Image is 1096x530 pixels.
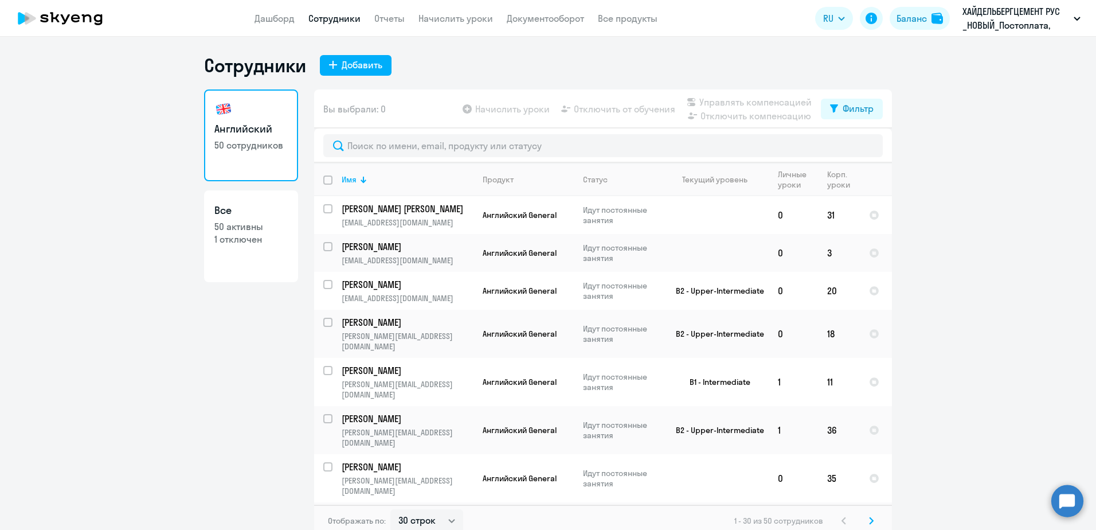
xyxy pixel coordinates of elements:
[821,99,883,119] button: Фильтр
[342,461,473,473] a: [PERSON_NAME]
[671,174,768,185] div: Текущий уровень
[583,205,661,225] p: Идут постоянные занятия
[342,278,473,291] a: [PERSON_NAME]
[583,468,661,489] p: Идут постоянные занятия
[342,202,473,215] a: [PERSON_NAME] [PERSON_NAME]
[507,13,584,24] a: Документооборот
[769,272,818,310] td: 0
[818,358,860,406] td: 11
[342,364,471,377] p: [PERSON_NAME]
[483,473,557,484] span: Английский General
[342,412,473,425] a: [PERSON_NAME]
[483,210,557,220] span: Английский General
[342,174,357,185] div: Имя
[204,89,298,181] a: Английский50 сотрудников
[328,516,386,526] span: Отображать по:
[662,358,769,406] td: B1 - Intermediate
[769,310,818,358] td: 0
[342,461,471,473] p: [PERSON_NAME]
[308,13,361,24] a: Сотрудники
[957,5,1086,32] button: ХАЙДЕЛЬБЕРГЦЕМЕНТ РУС _НОВЫЙ_Постоплата, ХАЙДЕЛЬБЕРГЦЕМЕНТ РУС, ООО
[342,316,473,329] a: [PERSON_NAME]
[662,310,769,358] td: B2 - Upper-Intermediate
[583,174,661,185] div: Статус
[342,427,473,448] p: [PERSON_NAME][EMAIL_ADDRESS][DOMAIN_NAME]
[483,248,557,258] span: Английский General
[342,331,473,352] p: [PERSON_NAME][EMAIL_ADDRESS][DOMAIN_NAME]
[827,169,859,190] div: Корп. уроки
[342,240,473,253] a: [PERSON_NAME]
[583,372,661,392] p: Идут постоянные занятия
[583,324,661,344] p: Идут постоянные занятия
[818,234,860,272] td: 3
[818,406,860,454] td: 36
[890,7,950,30] button: Балансbalance
[214,139,288,151] p: 50 сотрудников
[662,406,769,454] td: B2 - Upper-Intermediate
[342,364,473,377] a: [PERSON_NAME]
[418,13,493,24] a: Начислить уроки
[374,13,405,24] a: Отчеты
[827,169,850,190] div: Корп. уроки
[483,286,557,296] span: Английский General
[342,316,471,329] p: [PERSON_NAME]
[769,406,818,454] td: 1
[843,102,874,115] div: Фильтр
[818,310,860,358] td: 18
[769,196,818,234] td: 0
[962,5,1069,32] p: ХАЙДЕЛЬБЕРГЦЕМЕНТ РУС _НОВЫЙ_Постоплата, ХАЙДЕЛЬБЕРГЦЕМЕНТ РУС, ООО
[823,11,833,25] span: RU
[897,11,927,25] div: Баланс
[483,425,557,435] span: Английский General
[342,202,471,215] p: [PERSON_NAME] [PERSON_NAME]
[583,420,661,441] p: Идут постоянные занятия
[255,13,295,24] a: Дашборд
[769,454,818,502] td: 0
[214,220,288,233] p: 50 активны
[583,243,661,263] p: Идут постоянные занятия
[204,54,306,77] h1: Сотрудники
[342,412,471,425] p: [PERSON_NAME]
[815,7,853,30] button: RU
[342,379,473,400] p: [PERSON_NAME][EMAIL_ADDRESS][DOMAIN_NAME]
[818,196,860,234] td: 31
[483,174,514,185] div: Продукт
[204,190,298,282] a: Все50 активны1 отключен
[583,280,661,301] p: Идут постоянные занятия
[320,55,392,76] button: Добавить
[342,217,473,228] p: [EMAIL_ADDRESS][DOMAIN_NAME]
[342,255,473,266] p: [EMAIL_ADDRESS][DOMAIN_NAME]
[483,174,573,185] div: Продукт
[662,272,769,310] td: B2 - Upper-Intermediate
[682,174,747,185] div: Текущий уровень
[342,174,473,185] div: Имя
[342,476,473,496] p: [PERSON_NAME][EMAIL_ADDRESS][DOMAIN_NAME]
[483,377,557,387] span: Английский General
[323,102,386,116] span: Вы выбрали: 0
[342,240,471,253] p: [PERSON_NAME]
[769,358,818,406] td: 1
[214,203,288,218] h3: Все
[323,134,883,157] input: Поиск по имени, email, продукту или статусу
[214,100,233,118] img: english
[931,13,943,24] img: balance
[214,233,288,245] p: 1 отключен
[214,122,288,137] h3: Английский
[483,329,557,339] span: Английский General
[778,169,817,190] div: Личные уроки
[734,516,823,526] span: 1 - 30 из 50 сотрудников
[769,234,818,272] td: 0
[818,272,860,310] td: 20
[598,13,657,24] a: Все продукты
[342,293,473,303] p: [EMAIL_ADDRESS][DOMAIN_NAME]
[778,169,807,190] div: Личные уроки
[342,278,471,291] p: [PERSON_NAME]
[818,454,860,502] td: 35
[342,58,382,72] div: Добавить
[583,174,608,185] div: Статус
